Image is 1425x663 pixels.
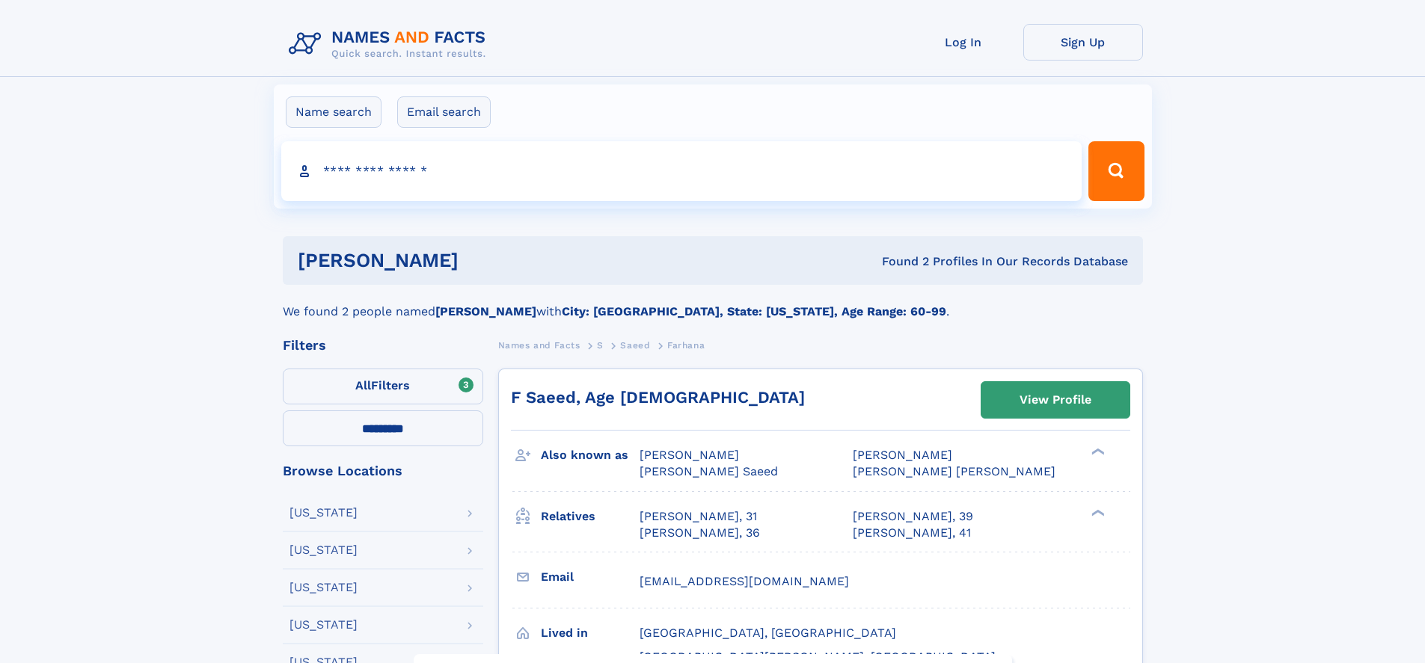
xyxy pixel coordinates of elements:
button: Search Button [1088,141,1144,201]
div: [US_STATE] [289,582,358,593]
a: F Saeed, Age [DEMOGRAPHIC_DATA] [511,388,805,407]
span: [PERSON_NAME] [853,448,952,462]
b: [PERSON_NAME] [435,304,536,318]
h1: [PERSON_NAME] [298,251,670,270]
b: City: [GEOGRAPHIC_DATA], State: [US_STATE], Age Range: 60-99 [562,304,946,318]
label: Filters [283,368,483,404]
div: Browse Locations [283,464,483,478]
a: Log In [904,24,1023,61]
div: [US_STATE] [289,619,358,631]
span: [EMAIL_ADDRESS][DOMAIN_NAME] [640,574,849,588]
input: search input [281,141,1082,201]
div: Filters [283,339,483,352]
span: [PERSON_NAME] Saeed [640,464,778,478]
div: We found 2 people named with . [283,285,1143,321]
span: [GEOGRAPHIC_DATA], [GEOGRAPHIC_DATA] [640,626,896,640]
h3: Lived in [541,620,640,646]
a: [PERSON_NAME], 39 [853,508,973,525]
span: Saeed [620,340,650,351]
a: [PERSON_NAME], 31 [640,508,757,525]
a: [PERSON_NAME], 41 [853,525,971,541]
h3: Also known as [541,442,640,468]
a: Saeed [620,336,650,354]
a: [PERSON_NAME], 36 [640,525,760,541]
label: Name search [286,96,381,128]
span: [PERSON_NAME] [640,448,739,462]
span: Farhana [667,340,705,351]
h3: Relatives [541,504,640,529]
span: S [597,340,604,351]
div: View Profile [1020,383,1091,417]
img: Logo Names and Facts [283,24,498,64]
div: [US_STATE] [289,507,358,519]
div: Found 2 Profiles In Our Records Database [670,253,1128,270]
h3: Email [541,564,640,590]
a: View Profile [981,382,1130,418]
a: Sign Up [1023,24,1143,61]
span: All [355,378,371,392]
label: Email search [397,96,491,128]
span: [PERSON_NAME] [PERSON_NAME] [853,464,1055,478]
div: [US_STATE] [289,544,358,556]
a: Names and Facts [498,336,580,354]
div: ❯ [1088,447,1106,457]
div: ❯ [1088,508,1106,517]
a: S [597,336,604,354]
